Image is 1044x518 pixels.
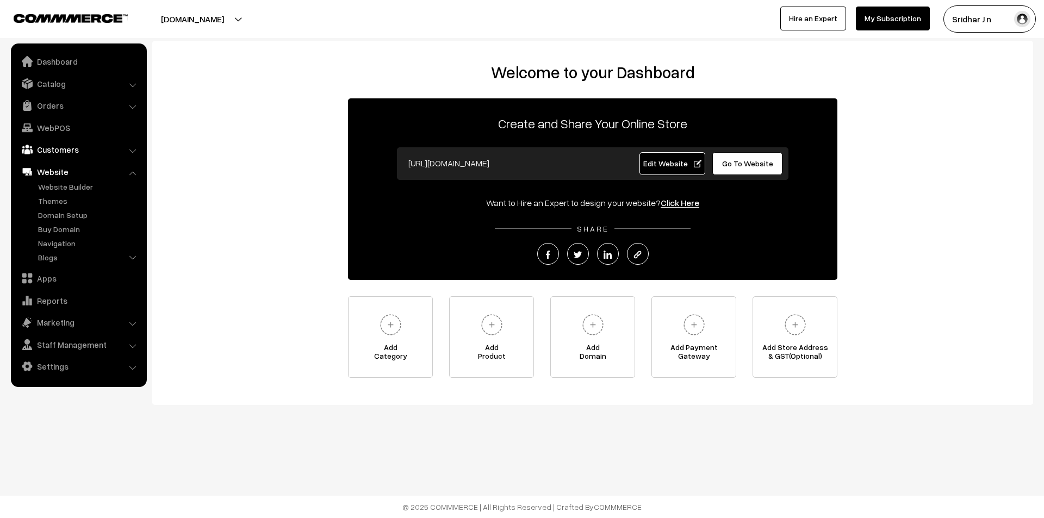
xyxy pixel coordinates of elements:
img: plus.svg [578,310,608,340]
span: Add Payment Gateway [652,343,736,365]
img: plus.svg [780,310,810,340]
a: Buy Domain [35,223,143,235]
a: Staff Management [14,335,143,354]
img: plus.svg [376,310,406,340]
a: Add Store Address& GST(Optional) [753,296,837,378]
a: COMMMERCE [594,502,642,511]
img: COMMMERCE [14,14,128,22]
a: AddProduct [449,296,534,378]
a: Click Here [661,197,699,208]
span: Add Product [450,343,533,365]
span: Add Category [349,343,432,365]
img: plus.svg [679,310,709,340]
span: Add Store Address & GST(Optional) [753,343,837,365]
a: WebPOS [14,118,143,138]
span: Add Domain [551,343,635,365]
a: Website [14,162,143,182]
span: Go To Website [722,159,773,168]
h2: Welcome to your Dashboard [163,63,1022,82]
a: Website Builder [35,181,143,192]
a: Edit Website [639,152,706,175]
div: Want to Hire an Expert to design your website? [348,196,837,209]
a: Domain Setup [35,209,143,221]
a: Marketing [14,313,143,332]
span: SHARE [571,224,614,233]
span: Edit Website [643,159,701,168]
a: AddDomain [550,296,635,378]
a: Add PaymentGateway [651,296,736,378]
a: Catalog [14,74,143,93]
a: Blogs [35,252,143,263]
p: Create and Share Your Online Store [348,114,837,133]
button: Sridhar J n [943,5,1036,33]
a: Hire an Expert [780,7,846,30]
a: Dashboard [14,52,143,71]
button: [DOMAIN_NAME] [123,5,262,33]
a: Orders [14,96,143,115]
a: Settings [14,357,143,376]
a: AddCategory [348,296,433,378]
img: plus.svg [477,310,507,340]
a: Apps [14,269,143,288]
a: Themes [35,195,143,207]
a: Navigation [35,238,143,249]
a: My Subscription [856,7,930,30]
a: Customers [14,140,143,159]
a: Reports [14,291,143,310]
a: Go To Website [712,152,782,175]
a: COMMMERCE [14,11,109,24]
img: user [1014,11,1030,27]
